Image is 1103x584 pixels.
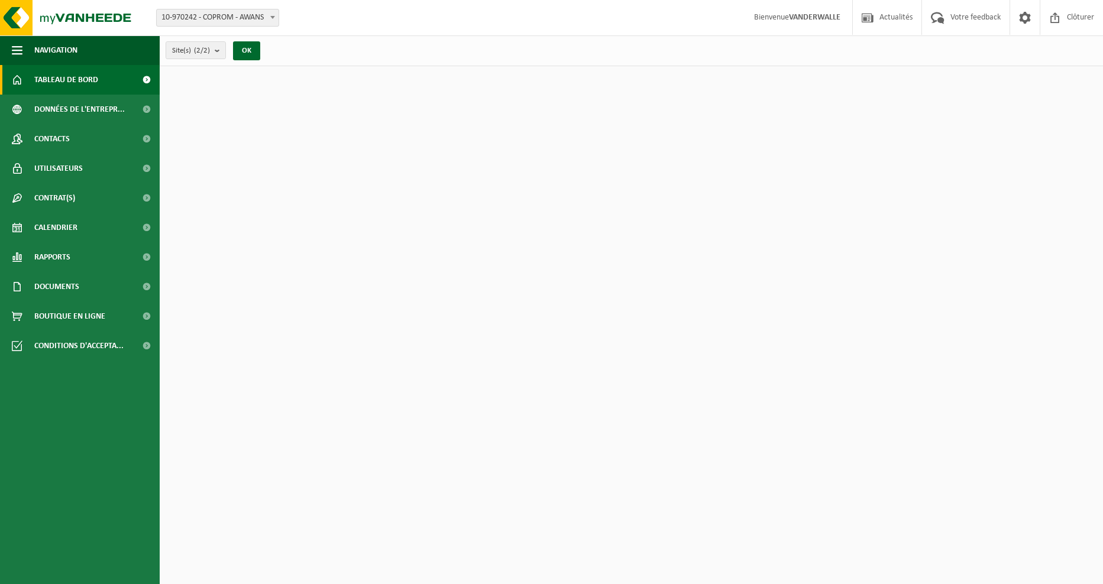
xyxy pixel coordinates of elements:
[789,13,840,22] strong: VANDERWALLE
[156,9,279,27] span: 10-970242 - COPROM - AWANS
[34,35,77,65] span: Navigation
[172,42,210,60] span: Site(s)
[34,124,70,154] span: Contacts
[34,213,77,242] span: Calendrier
[34,154,83,183] span: Utilisateurs
[34,242,70,272] span: Rapports
[166,41,226,59] button: Site(s)(2/2)
[233,41,260,60] button: OK
[157,9,279,26] span: 10-970242 - COPROM - AWANS
[34,301,105,331] span: Boutique en ligne
[194,47,210,54] count: (2/2)
[34,272,79,301] span: Documents
[34,65,98,95] span: Tableau de bord
[34,95,125,124] span: Données de l'entrepr...
[34,331,124,361] span: Conditions d'accepta...
[34,183,75,213] span: Contrat(s)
